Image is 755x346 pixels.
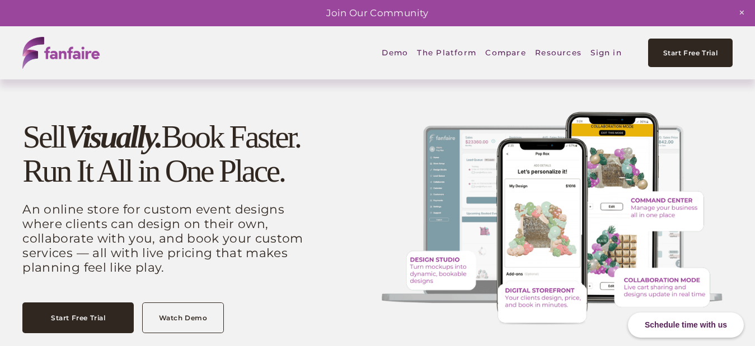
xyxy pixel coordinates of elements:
a: Start Free Trial [22,302,134,333]
div: Schedule time with us [628,312,744,338]
img: fanfaire [22,37,100,69]
a: Start Free Trial [648,39,732,67]
a: Demo [382,40,408,65]
h1: Sell Book Faster. Run It All in One Place. [22,120,313,188]
a: Compare [485,40,526,65]
a: folder dropdown [535,40,582,65]
em: Visually. [65,119,161,154]
p: An online store for custom event designs where clients can design on their own, collaborate with ... [22,202,313,274]
a: folder dropdown [417,40,476,65]
a: Watch Demo [142,302,223,333]
span: Resources [535,41,582,65]
span: The Platform [417,41,476,65]
a: Sign in [590,40,622,65]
